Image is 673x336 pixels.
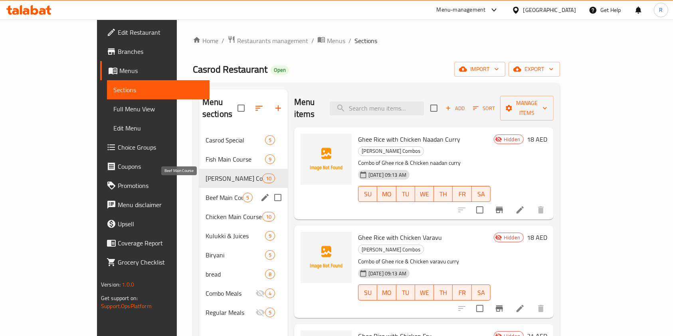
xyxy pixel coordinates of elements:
[122,279,134,290] span: 1.0.0
[358,257,491,267] p: Combo of Ghee rice & Chicken varavu curry
[206,174,262,183] div: Ghee Rice Combos
[294,96,320,120] h2: Menu items
[358,231,442,243] span: Ghee Rice with Chicken Varavu
[206,193,243,202] span: Beef Main Course
[362,188,374,200] span: SU
[265,251,275,259] span: 5
[444,104,466,113] span: Add
[475,188,487,200] span: SA
[206,231,265,241] div: Kulukki & Juices
[434,285,453,300] button: TH
[271,67,289,73] span: Open
[206,135,265,145] span: Casrod Special
[206,174,262,183] span: [PERSON_NAME] Combos
[101,301,152,311] a: Support.OpsPlatform
[456,287,468,298] span: FR
[301,134,352,185] img: Ghee Rice with Chicken Naadan Curry
[193,36,560,46] nav: breadcrumb
[193,60,267,78] span: Casrod Restaurant
[400,287,412,298] span: TU
[206,289,255,298] span: Combo Meals
[118,142,203,152] span: Choice Groups
[262,212,275,221] div: items
[119,66,203,75] span: Menus
[500,96,554,121] button: Manage items
[265,250,275,260] div: items
[206,308,255,317] div: Regular Meals
[418,287,431,298] span: WE
[269,99,288,118] button: Add section
[358,245,424,254] span: [PERSON_NAME] Combos
[259,192,271,204] button: edit
[501,136,523,143] span: Hidden
[515,205,525,215] a: Edit menu item
[199,303,288,322] div: Regular Meals5
[113,104,203,114] span: Full Menu View
[265,135,275,145] div: items
[472,285,491,300] button: SA
[206,212,262,221] span: Chicken Main Course
[415,186,434,202] button: WE
[118,181,203,190] span: Promotions
[100,195,210,214] a: Menu disclaimer
[523,6,576,14] div: [GEOGRAPHIC_DATA]
[113,85,203,95] span: Sections
[471,202,488,218] span: Select to update
[527,134,547,145] h6: 18 AED
[199,207,288,226] div: Chicken Main Course10
[100,214,210,233] a: Upsell
[262,174,275,183] div: items
[365,171,410,179] span: [DATE] 09:13 AM
[113,123,203,133] span: Edit Menu
[490,299,509,318] button: Branch-specific-item
[100,61,210,80] a: Menus
[100,138,210,157] a: Choice Groups
[265,308,275,317] div: items
[365,270,410,277] span: [DATE] 09:13 AM
[118,257,203,267] span: Grocery Checklist
[473,104,495,113] span: Sort
[228,36,308,46] a: Restaurants management
[358,158,491,168] p: Combo of Ghee rice & Chicken naadan curry
[380,287,393,298] span: MO
[358,146,424,156] span: [PERSON_NAME] Combos
[507,98,547,118] span: Manage items
[265,289,275,298] div: items
[100,157,210,176] a: Coupons
[100,23,210,42] a: Edit Restaurant
[206,154,265,164] div: Fish Main Course
[118,162,203,171] span: Coupons
[456,188,468,200] span: FR
[396,285,415,300] button: TU
[265,290,275,297] span: 4
[415,285,434,300] button: WE
[358,186,377,202] button: SU
[206,269,265,279] span: bread
[358,285,377,300] button: SU
[100,176,210,195] a: Promotions
[100,42,210,61] a: Branches
[255,289,265,298] svg: Inactive section
[107,119,210,138] a: Edit Menu
[243,194,252,202] span: 5
[101,293,138,303] span: Get support on:
[255,308,265,317] svg: Inactive section
[362,287,374,298] span: SU
[453,285,471,300] button: FR
[454,62,505,77] button: import
[400,188,412,200] span: TU
[265,156,275,163] span: 9
[434,186,453,202] button: TH
[418,188,431,200] span: WE
[377,186,396,202] button: MO
[265,231,275,241] div: items
[265,232,275,240] span: 9
[265,154,275,164] div: items
[527,232,547,243] h6: 18 AED
[199,284,288,303] div: Combo Meals4
[437,5,486,15] div: Menu-management
[100,233,210,253] a: Coverage Report
[659,6,663,14] span: R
